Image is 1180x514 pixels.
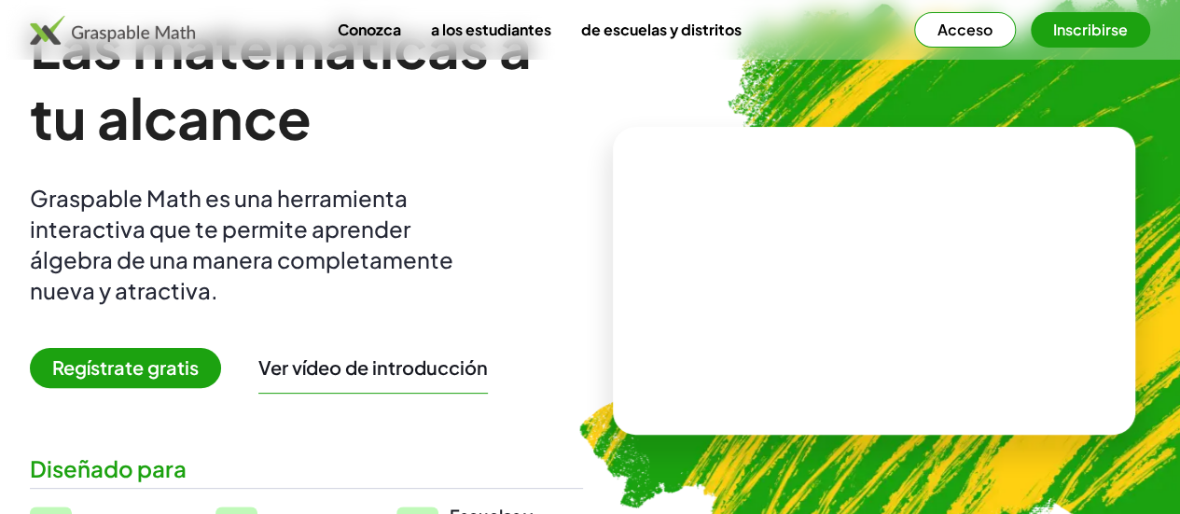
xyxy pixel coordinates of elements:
[416,12,566,47] a: a los estudiantes
[566,12,757,47] a: de escuelas y distritos
[1053,20,1128,39] font: Inscribirse
[734,211,1014,351] video: ¿Qué es esto? Es notación matemática dinámica. Esta notación desempeña un papel fundamental en có...
[431,20,551,39] font: a los estudiantes
[914,12,1016,48] button: Acceso
[338,20,401,39] font: Conozca
[323,12,416,47] a: Conozca
[1031,12,1150,48] button: Inscribirse
[30,454,187,482] font: Diseñado para
[30,11,532,152] font: Las matemáticas a tu alcance
[937,20,993,39] font: Acceso
[30,184,453,304] font: Graspable Math es una herramienta interactiva que te permite aprender álgebra de una manera compl...
[258,355,488,380] button: Ver vídeo de introducción
[52,355,199,379] font: Regístrate gratis
[581,20,742,39] font: de escuelas y distritos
